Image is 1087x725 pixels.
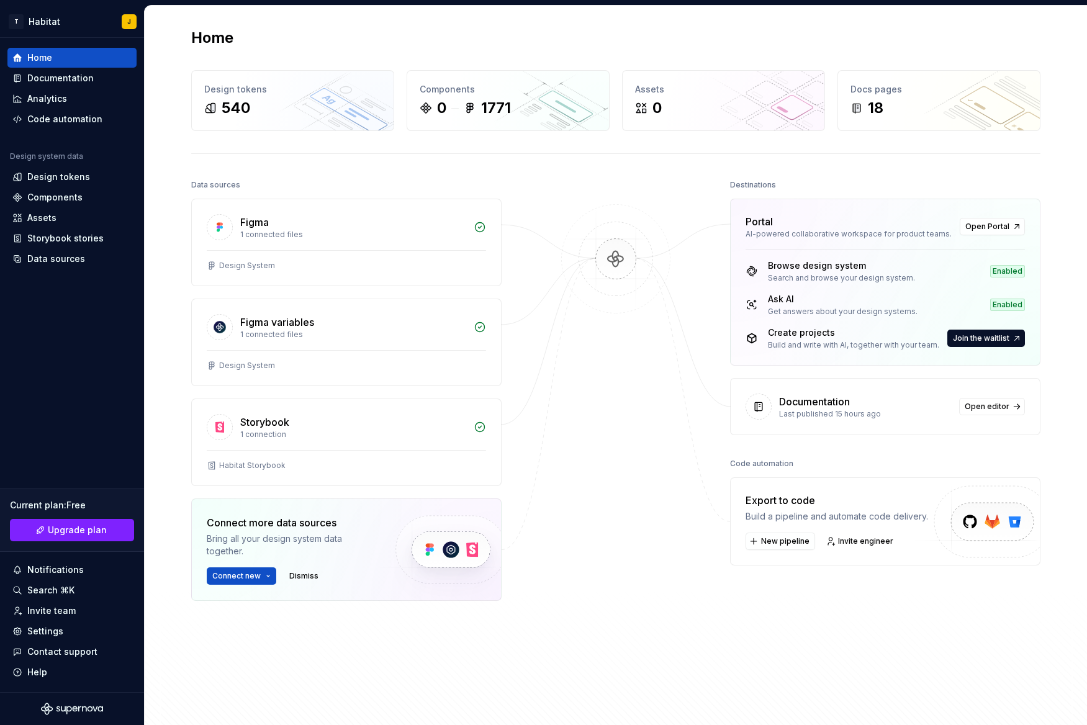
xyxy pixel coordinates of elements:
[212,571,261,581] span: Connect new
[29,16,60,28] div: Habitat
[2,8,142,35] button: THabitatJ
[868,98,883,118] div: 18
[965,222,1009,232] span: Open Portal
[27,191,83,204] div: Components
[768,259,915,272] div: Browse design system
[7,228,137,248] a: Storybook stories
[207,515,374,530] div: Connect more data sources
[204,83,381,96] div: Design tokens
[27,666,47,678] div: Help
[27,72,94,84] div: Documentation
[823,533,899,550] a: Invite engineer
[746,214,773,229] div: Portal
[240,215,269,230] div: Figma
[27,625,63,637] div: Settings
[746,510,928,523] div: Build a pipeline and automate code delivery.
[965,402,1009,412] span: Open editor
[27,92,67,105] div: Analytics
[240,415,289,430] div: Storybook
[7,48,137,68] a: Home
[768,293,918,305] div: Ask AI
[289,571,318,581] span: Dismiss
[953,333,1009,343] span: Join the waitlist
[990,299,1025,311] div: Enabled
[947,330,1025,347] button: Join the waitlist
[407,70,610,131] a: Components01771
[219,261,275,271] div: Design System
[7,109,137,129] a: Code automation
[420,83,597,96] div: Components
[850,83,1027,96] div: Docs pages
[191,70,394,131] a: Design tokens540
[240,315,314,330] div: Figma variables
[240,330,466,340] div: 1 connected files
[7,89,137,109] a: Analytics
[7,249,137,269] a: Data sources
[219,461,286,471] div: Habitat Storybook
[960,218,1025,235] a: Open Portal
[7,560,137,580] button: Notifications
[622,70,825,131] a: Assets0
[838,536,893,546] span: Invite engineer
[191,199,502,286] a: Figma1 connected filesDesign System
[41,703,103,715] svg: Supernova Logo
[7,662,137,682] button: Help
[240,430,466,439] div: 1 connection
[768,273,915,283] div: Search and browse your design system.
[191,28,233,48] h2: Home
[7,601,137,621] a: Invite team
[219,361,275,371] div: Design System
[27,113,102,125] div: Code automation
[27,564,84,576] div: Notifications
[837,70,1040,131] a: Docs pages18
[779,394,850,409] div: Documentation
[48,524,107,536] span: Upgrade plan
[191,176,240,194] div: Data sources
[730,176,776,194] div: Destinations
[127,17,131,27] div: J
[7,621,137,641] a: Settings
[27,212,56,224] div: Assets
[7,187,137,207] a: Components
[222,98,250,118] div: 540
[27,52,52,64] div: Home
[284,567,324,585] button: Dismiss
[959,398,1025,415] a: Open editor
[768,326,939,339] div: Create projects
[779,409,952,419] div: Last published 15 hours ago
[10,499,134,511] div: Current plan : Free
[746,493,928,508] div: Export to code
[768,307,918,317] div: Get answers about your design systems.
[7,580,137,600] button: Search ⌘K
[437,98,446,118] div: 0
[191,299,502,386] a: Figma variables1 connected filesDesign System
[207,567,276,585] button: Connect new
[481,98,511,118] div: 1771
[7,167,137,187] a: Design tokens
[27,171,90,183] div: Design tokens
[27,253,85,265] div: Data sources
[7,642,137,662] button: Contact support
[7,208,137,228] a: Assets
[635,83,812,96] div: Assets
[207,533,374,557] div: Bring all your design system data together.
[746,229,952,239] div: AI-powered collaborative workspace for product teams.
[9,14,24,29] div: T
[10,151,83,161] div: Design system data
[27,232,104,245] div: Storybook stories
[730,455,793,472] div: Code automation
[27,605,76,617] div: Invite team
[27,646,97,658] div: Contact support
[27,584,74,597] div: Search ⌘K
[191,399,502,486] a: Storybook1 connectionHabitat Storybook
[7,68,137,88] a: Documentation
[10,519,134,541] button: Upgrade plan
[746,533,815,550] button: New pipeline
[652,98,662,118] div: 0
[768,340,939,350] div: Build and write with AI, together with your team.
[990,265,1025,277] div: Enabled
[761,536,810,546] span: New pipeline
[240,230,466,240] div: 1 connected files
